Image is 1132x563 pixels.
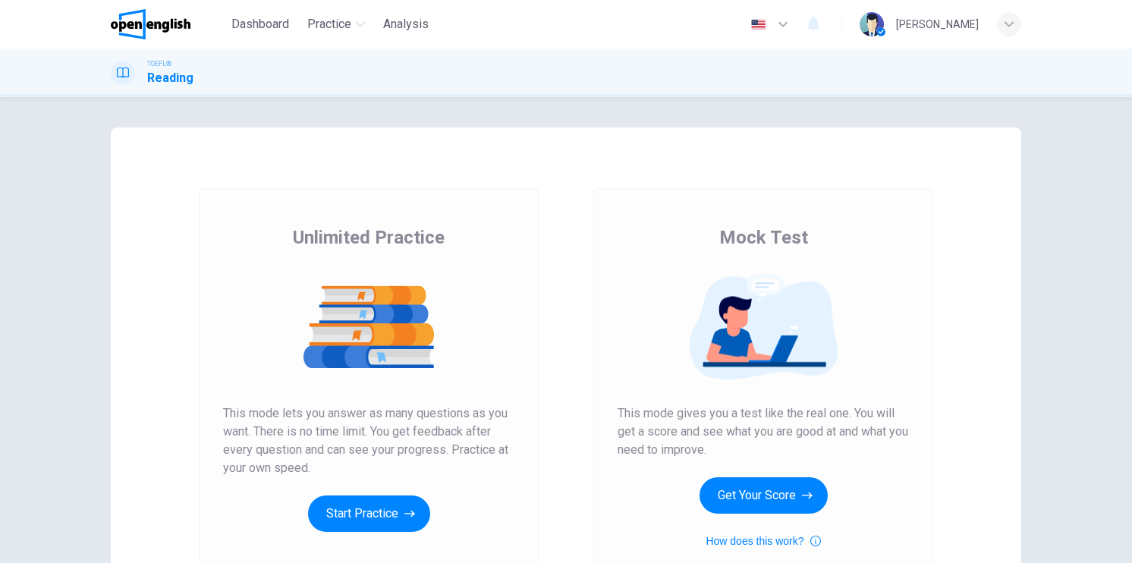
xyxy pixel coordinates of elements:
[301,11,371,38] button: Practice
[147,58,171,69] span: TOEFL®
[111,9,190,39] img: OpenEnglish logo
[293,225,445,250] span: Unlimited Practice
[860,12,884,36] img: Profile picture
[111,9,225,39] a: OpenEnglish logo
[896,15,979,33] div: [PERSON_NAME]
[749,19,768,30] img: en
[719,225,808,250] span: Mock Test
[147,69,193,87] h1: Reading
[223,404,514,477] span: This mode lets you answer as many questions as you want. There is no time limit. You get feedback...
[225,11,295,38] button: Dashboard
[618,404,909,459] span: This mode gives you a test like the real one. You will get a score and see what you are good at a...
[307,15,351,33] span: Practice
[383,15,429,33] span: Analysis
[700,477,828,514] button: Get Your Score
[706,532,820,550] button: How does this work?
[377,11,435,38] button: Analysis
[231,15,289,33] span: Dashboard
[308,495,430,532] button: Start Practice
